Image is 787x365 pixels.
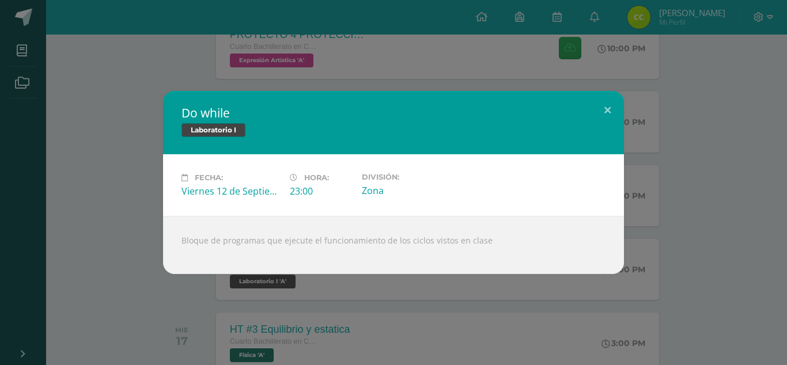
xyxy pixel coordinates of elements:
div: Bloque de programas que ejecute el funcionamiento de los ciclos vistos en clase [163,216,624,274]
div: Zona [362,184,461,197]
span: Hora: [304,173,329,182]
h2: Do while [181,105,606,121]
div: Viernes 12 de Septiembre [181,185,281,197]
div: 23:00 [290,185,353,197]
span: Fecha: [195,173,223,182]
label: División: [362,173,461,181]
button: Close (Esc) [591,91,624,130]
span: Laboratorio I [181,123,245,137]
